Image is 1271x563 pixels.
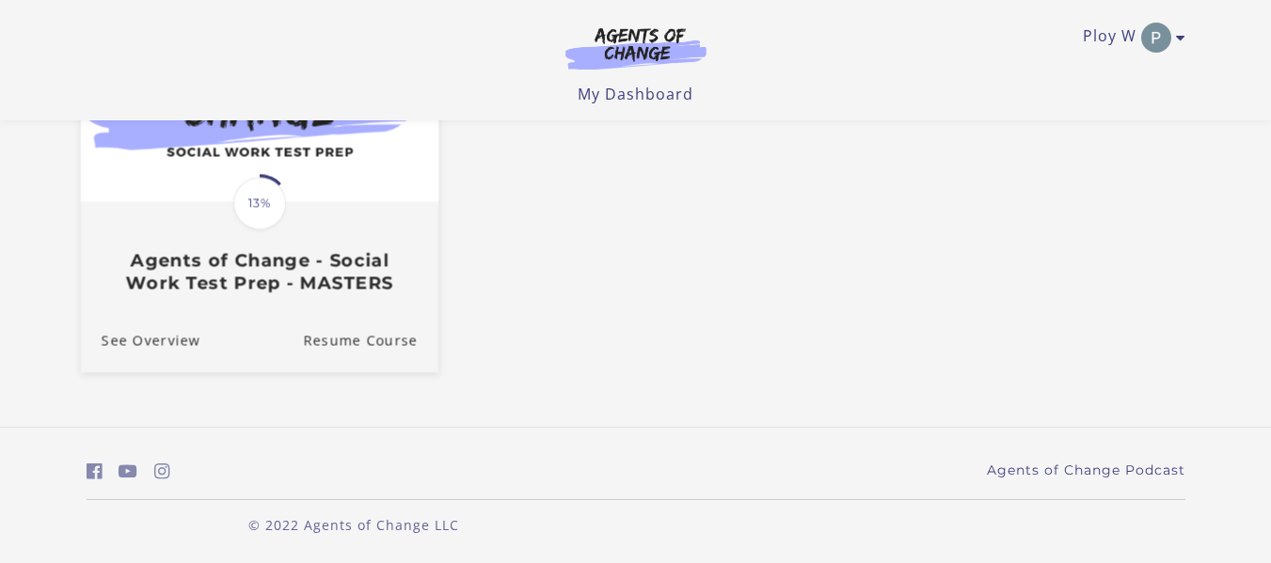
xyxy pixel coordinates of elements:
[1083,23,1176,53] a: Toggle menu
[87,462,103,480] i: https://www.facebook.com/groups/aswbtestprep (Open in a new window)
[987,461,1185,480] a: Agents of Change Podcast
[119,462,137,480] i: https://www.youtube.com/c/AgentsofChangeTestPrepbyMeaganMitchell (Open in a new window)
[546,26,726,70] img: Agents of Change Logo
[154,462,170,480] i: https://www.instagram.com/agentsofchangeprep/ (Open in a new window)
[87,458,103,485] a: https://www.facebook.com/groups/aswbtestprep (Open in a new window)
[101,250,417,293] h3: Agents of Change - Social Work Test Prep - MASTERS
[87,515,621,535] p: © 2022 Agents of Change LLC
[578,84,693,104] a: My Dashboard
[233,177,286,229] span: 13%
[80,309,199,372] a: Agents of Change - Social Work Test Prep - MASTERS: See Overview
[119,458,137,485] a: https://www.youtube.com/c/AgentsofChangeTestPrepbyMeaganMitchell (Open in a new window)
[154,458,170,485] a: https://www.instagram.com/agentsofchangeprep/ (Open in a new window)
[303,309,438,372] a: Agents of Change - Social Work Test Prep - MASTERS: Resume Course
